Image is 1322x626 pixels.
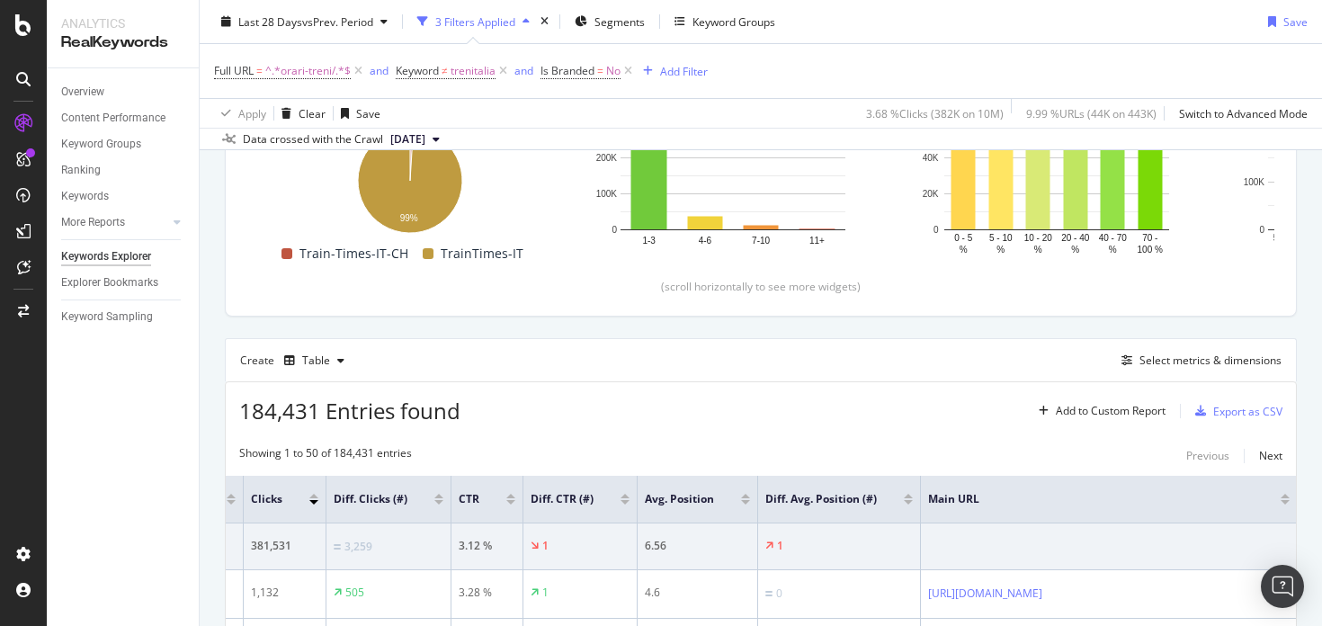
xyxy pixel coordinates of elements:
text: 4-6 [699,236,712,246]
span: Avg. Position [645,491,714,507]
div: Explorer Bookmarks [61,273,158,292]
div: Switch to Advanced Mode [1179,105,1308,121]
span: Train-Times-IT-CH [299,243,408,264]
div: 3 Filters Applied [435,13,515,29]
text: 100 % [1138,245,1163,255]
span: Is Branded [540,63,594,78]
button: Table [277,346,352,375]
button: and [370,62,389,79]
span: Full URL [214,63,254,78]
button: Export as CSV [1188,397,1282,425]
div: A chart. [916,76,1197,257]
text: 0 [1259,225,1264,235]
text: 40 - 70 [1099,233,1128,243]
text: % [1071,245,1079,255]
div: and [514,63,533,78]
div: RealKeywords [61,32,184,53]
text: % [960,245,968,255]
span: = [597,63,603,78]
text: 5000 + [1273,233,1301,243]
div: Previous [1186,448,1229,463]
div: 381,531 [251,538,318,554]
div: 3.68 % Clicks ( 382K on 10M ) [866,105,1004,121]
text: 1-3 [642,236,656,246]
div: Create [240,346,352,375]
text: 11+ [809,236,825,246]
div: 1,132 [251,585,318,601]
div: 6.56 [645,538,750,554]
text: 10 - 20 [1024,233,1053,243]
div: 505 [345,585,364,601]
a: More Reports [61,213,168,232]
span: Segments [594,13,645,29]
div: Analytics [61,14,184,32]
div: Showing 1 to 50 of 184,431 entries [239,445,412,467]
span: = [256,63,263,78]
text: 99% [400,214,418,224]
div: Clear [299,105,326,121]
button: Apply [214,99,266,128]
button: Clear [274,99,326,128]
svg: A chart. [269,120,549,236]
div: (scroll horizontally to see more widgets) [247,279,1274,294]
text: 20K [923,189,939,199]
img: Equal [765,591,773,596]
span: Last 28 Days [238,13,302,29]
div: Next [1259,448,1282,463]
div: and [370,63,389,78]
text: 0 - 5 [954,233,972,243]
div: Content Performance [61,109,165,128]
span: vs Prev. Period [302,13,373,29]
div: Save [356,105,380,121]
button: Save [334,99,380,128]
button: Add Filter [636,60,708,82]
button: Select metrics & dimensions [1114,350,1282,371]
text: 200K [596,153,618,163]
span: Diff. CTR (#) [531,491,594,507]
span: 2025 Sep. 7th [390,131,425,148]
div: Keyword Sampling [61,308,153,326]
div: Export as CSV [1213,404,1282,419]
div: 3.28 % [459,585,515,601]
div: 3.12 % [459,538,515,554]
a: Keyword Groups [61,135,186,154]
button: Previous [1186,445,1229,467]
div: Keywords [61,187,109,206]
span: trenitalia [451,58,496,84]
div: Overview [61,83,104,102]
span: No [606,58,621,84]
text: 7-10 [752,236,770,246]
span: ≠ [442,63,448,78]
a: Overview [61,83,186,102]
span: Diff. Clicks (#) [334,491,407,507]
div: 1 [542,585,549,601]
button: Last 28 DaysvsPrev. Period [214,7,395,36]
img: Equal [334,544,341,550]
text: 40K [923,153,939,163]
text: 5 - 10 [989,233,1013,243]
div: 0 [776,586,782,602]
text: % [1109,245,1117,255]
text: % [996,245,1005,255]
div: More Reports [61,213,125,232]
div: Data crossed with the Crawl [243,131,383,148]
span: CTR [459,491,479,507]
span: Diff. Avg. Position (#) [765,491,877,507]
text: 20 - 40 [1061,233,1090,243]
a: Keywords [61,187,186,206]
a: Keywords Explorer [61,247,186,266]
button: [DATE] [383,129,447,150]
button: Add to Custom Report [1032,397,1166,425]
div: 1 [777,538,783,554]
button: Save [1261,7,1308,36]
div: Save [1283,13,1308,29]
div: Ranking [61,161,101,180]
span: Main URL [928,491,1254,507]
button: Next [1259,445,1282,467]
div: Table [302,355,330,366]
div: 1 [542,538,549,554]
svg: A chart. [593,76,873,257]
div: Keywords Explorer [61,247,151,266]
